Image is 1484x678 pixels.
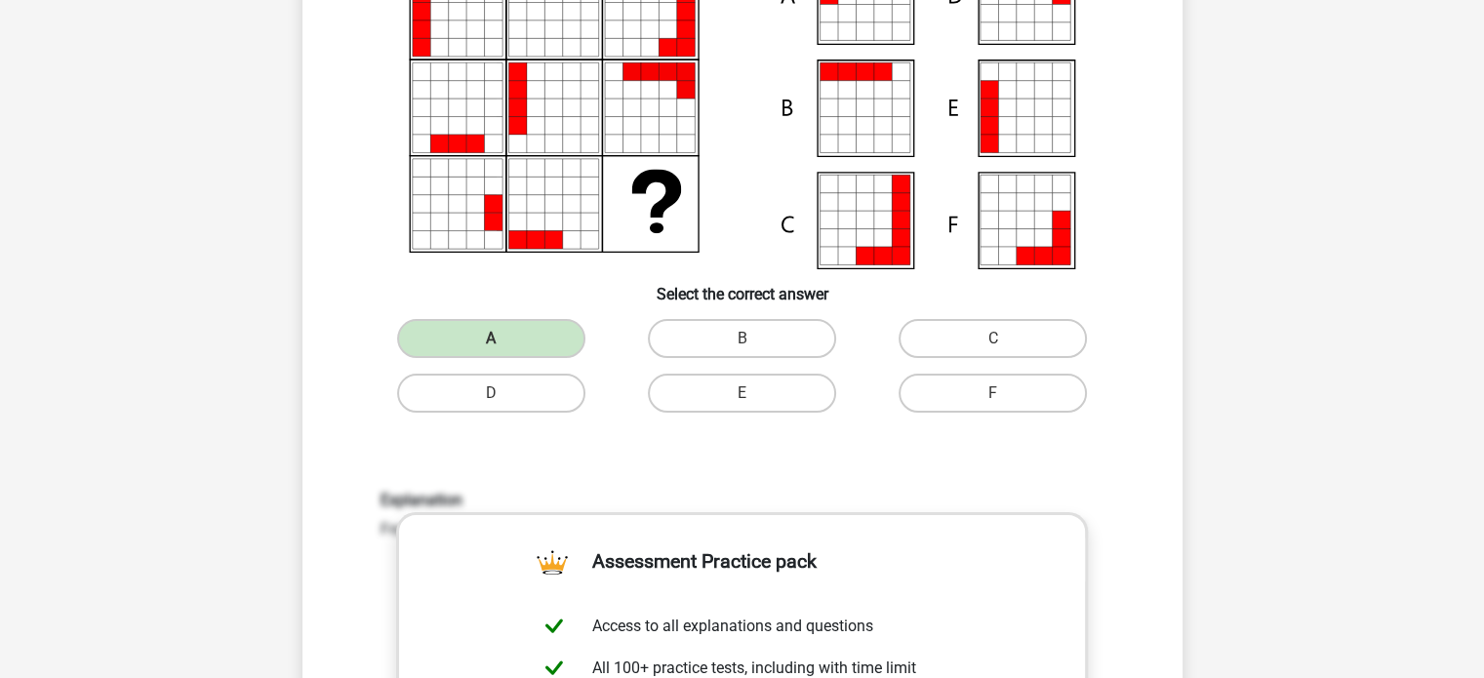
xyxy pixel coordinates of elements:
[648,319,836,358] label: B
[899,319,1087,358] label: C
[334,269,1151,303] h6: Select the correct answer
[899,374,1087,413] label: F
[397,374,585,413] label: D
[397,319,585,358] label: A
[381,491,1104,509] h6: Explanation
[648,374,836,413] label: E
